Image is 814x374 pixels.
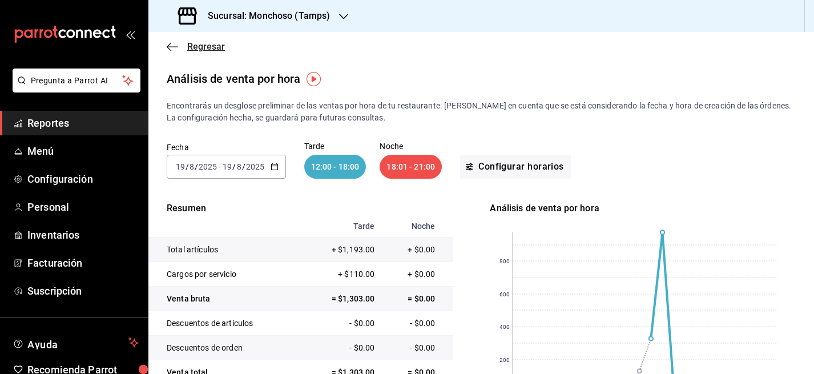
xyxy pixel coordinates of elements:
text: 400 [499,324,510,330]
div: Análisis de venta por hora [167,70,300,87]
img: Tooltip marker [307,72,321,86]
button: open_drawer_menu [126,30,135,39]
p: Tarde [304,142,366,150]
input: -- [222,162,232,171]
div: Análisis de venta por hora [490,202,795,215]
td: + $110.00 [303,262,381,287]
span: Configuración [27,171,139,187]
text: 600 [499,291,510,297]
th: Noche [381,215,453,238]
span: Regresar [187,41,225,52]
span: Suscripción [27,283,139,299]
td: - $0.00 [303,336,381,360]
span: Reportes [27,115,139,131]
span: / [186,162,189,171]
span: / [242,162,245,171]
h3: Sucursal: Monchoso (Tamps) [199,9,330,23]
p: Encontrarás un desglose preliminar de las ventas por hora de tu restaurante. [PERSON_NAME] en cue... [167,100,796,124]
text: 800 [499,258,510,264]
td: - $0.00 [381,336,453,360]
button: Configurar horarios [460,155,571,179]
p: Resumen [148,202,453,215]
span: / [195,162,198,171]
td: Total artículos [148,238,303,262]
input: ---- [245,162,265,171]
span: Menú [27,143,139,159]
td: = $0.00 [381,287,453,311]
td: + $0.00 [381,262,453,287]
text: 200 [499,357,510,363]
td: Venta bruta [148,287,303,311]
a: Pregunta a Parrot AI [8,83,140,95]
input: ---- [198,162,217,171]
input: -- [175,162,186,171]
td: Descuentos de artículos [148,311,303,336]
td: - $0.00 [381,311,453,336]
span: Inventarios [27,227,139,243]
span: Pregunta a Parrot AI [31,75,123,87]
span: Facturación [27,255,139,271]
button: Regresar [167,41,225,52]
label: Fecha [167,143,286,151]
td: - $0.00 [303,311,381,336]
p: Noche [380,142,442,150]
span: - [219,162,221,171]
button: Pregunta a Parrot AI [13,69,140,93]
input: -- [189,162,195,171]
div: 12:00 - 18:00 [304,155,366,179]
span: Personal [27,199,139,215]
th: Tarde [303,215,381,238]
span: / [232,162,236,171]
td: Cargos por servicio [148,262,303,287]
div: 18:01 - 21:00 [380,155,442,179]
td: Descuentos de orden [148,336,303,360]
td: + $0.00 [381,238,453,262]
td: + $1,193.00 [303,238,381,262]
span: Ayuda [27,336,124,349]
td: = $1,303.00 [303,287,381,311]
input: -- [236,162,242,171]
